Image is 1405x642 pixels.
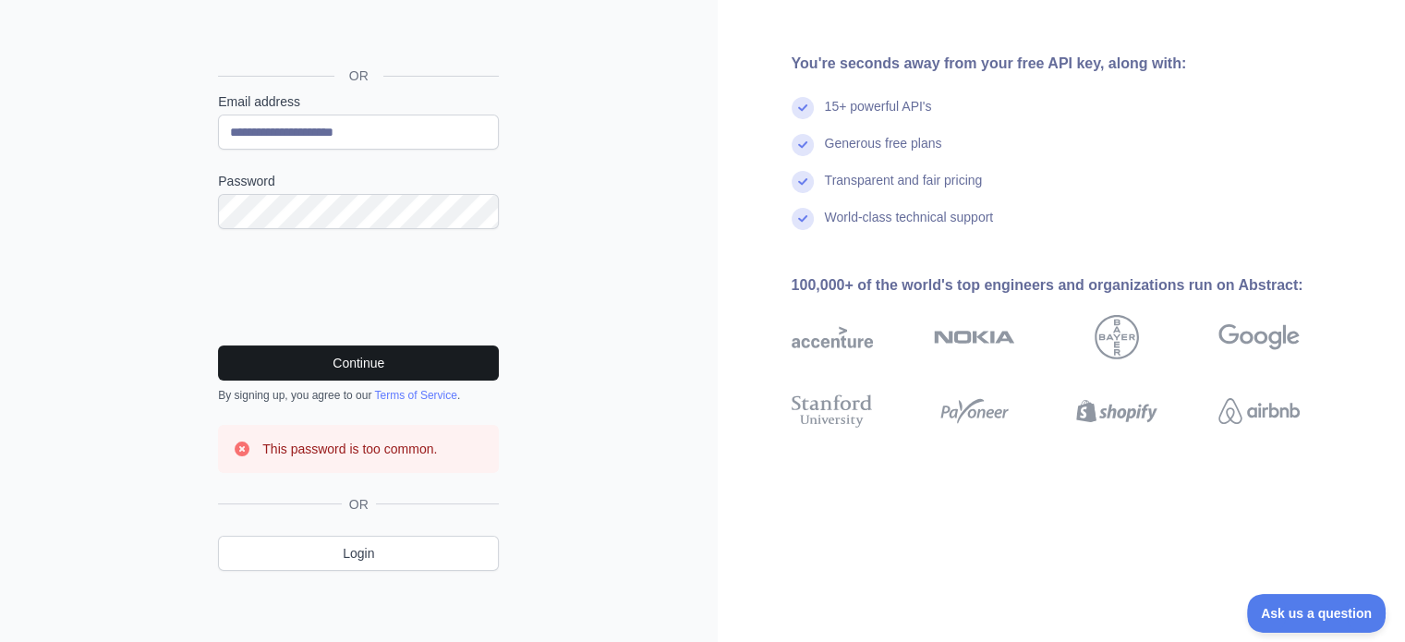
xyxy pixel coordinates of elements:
iframe: Sign in with Google Button [209,14,504,55]
div: 100,000+ of the world's top engineers and organizations run on Abstract: [792,274,1359,297]
label: Email address [218,92,499,111]
div: Generous free plans [825,134,942,171]
h3: This password is too common. [262,440,437,458]
img: check mark [792,208,814,230]
a: Login [218,536,499,571]
div: 15+ powerful API's [825,97,932,134]
iframe: Toggle Customer Support [1247,594,1387,633]
img: check mark [792,97,814,119]
a: Terms of Service [374,389,456,402]
img: airbnb [1218,391,1300,431]
img: check mark [792,134,814,156]
img: stanford university [792,391,873,431]
div: By signing up, you agree to our . [218,388,499,403]
img: google [1218,315,1300,359]
iframe: reCAPTCHA [218,251,499,323]
img: bayer [1095,315,1139,359]
img: check mark [792,171,814,193]
div: World-class technical support [825,208,994,245]
img: payoneer [934,391,1015,431]
div: Transparent and fair pricing [825,171,983,208]
img: nokia [934,315,1015,359]
button: Continue [218,345,499,381]
div: You're seconds away from your free API key, along with: [792,53,1359,75]
img: accenture [792,315,873,359]
label: Password [218,172,499,190]
img: shopify [1076,391,1157,431]
span: OR [334,67,383,85]
span: OR [342,495,376,514]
